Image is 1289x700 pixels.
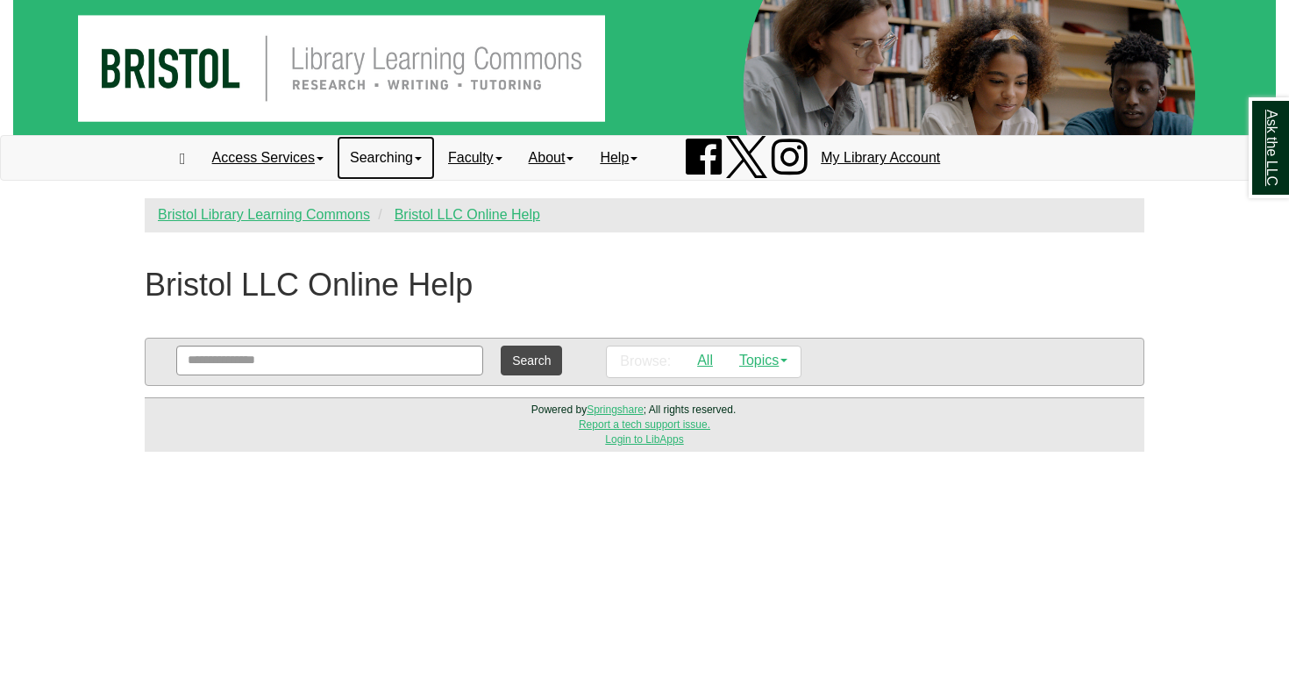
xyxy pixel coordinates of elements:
a: About [516,136,588,180]
div: Powered by ; All rights reserved. [531,403,736,418]
a: Access Services [199,136,337,180]
a: All [684,346,726,375]
a: Bristol Library Learning Commons [158,207,370,222]
button: Search [501,346,562,375]
h1: Bristol LLC Online Help [145,268,473,303]
a: Bristol LLC Online Help [395,207,540,222]
a: Login to LibApps [605,433,683,446]
a: Report a tech support issue. [579,418,710,431]
a: Help [587,136,651,180]
p: Browse: [620,352,671,372]
a: Springshare [587,404,644,416]
a: My Library Account [808,136,953,180]
a: Searching [337,136,435,180]
a: Topics [726,346,801,375]
a: Faculty [435,136,516,180]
